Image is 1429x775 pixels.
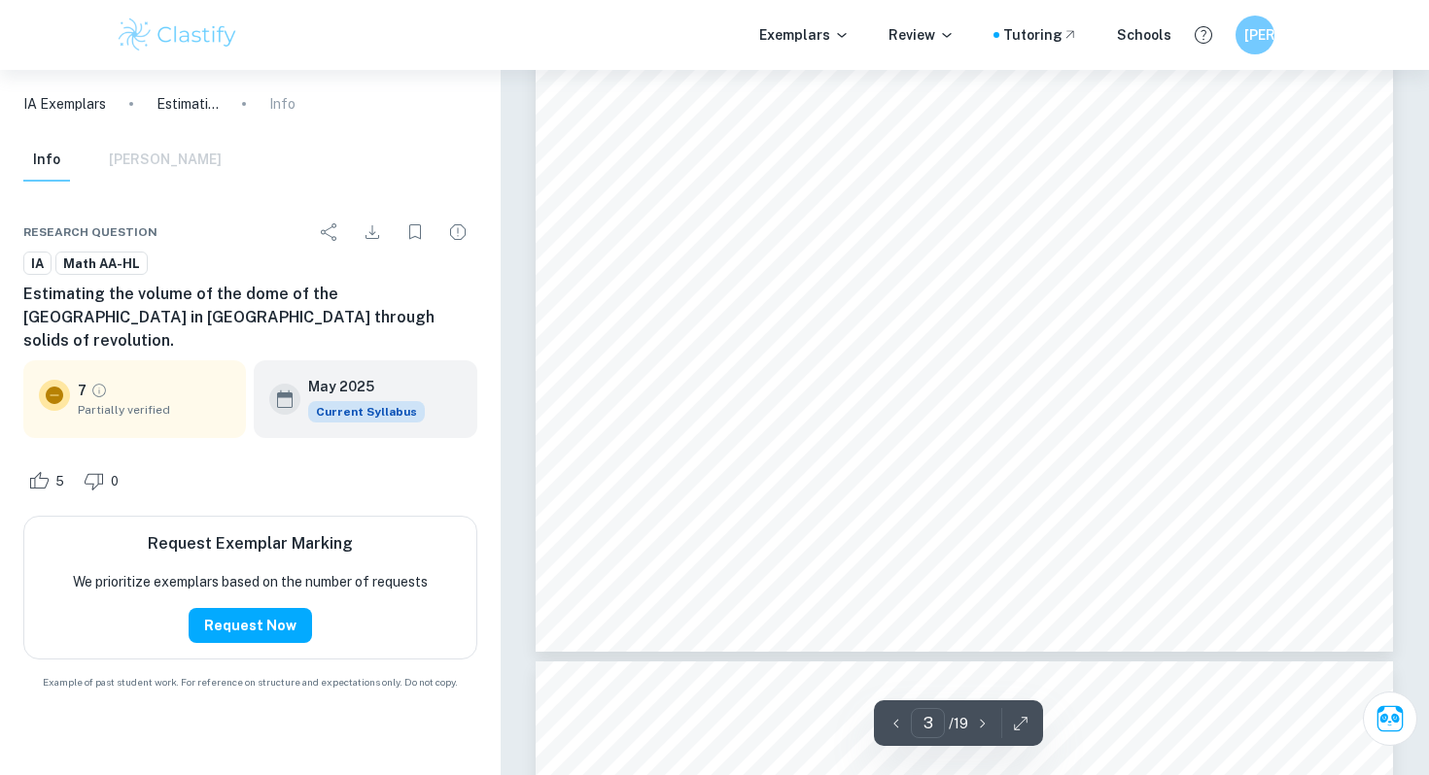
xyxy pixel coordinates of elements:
a: Grade partially verified [90,382,108,399]
button: Request Now [189,608,312,643]
span: Research question [23,223,157,241]
span: domain and range around x-axis or y-axis. The relationship between cross-section radius and [640,273,1280,290]
a: IA Exemplars [23,93,106,115]
p: Estimating the volume of the dome of the [GEOGRAPHIC_DATA] in [GEOGRAPHIC_DATA] through solids of... [157,93,219,115]
span: components. This method ensures a precise representation of the dome's elaborate structure. [640,511,1274,528]
span: The fact that the St. Isaac9s Cathedral survived through two revolutions, wars and complete [640,64,1270,82]
a: Math AA-HL [55,252,148,276]
button: [PERSON_NAME] [1236,16,1274,54]
span: object modelled by revolving a two-dimensional (of y = x or x = y form) function limited by [640,243,1278,260]
span: more admirable subject for my investigation. [640,124,950,142]
h6: Request Exemplar Marking [148,532,353,556]
div: Share [310,213,349,252]
div: Report issue [438,213,477,252]
span: of rotational angle around the meridian. Therefore, the dome9s volume can be determined as a [640,391,1287,409]
button: Help and Feedback [1187,18,1220,51]
h6: Estimating the volume of the dome of the [GEOGRAPHIC_DATA] in [GEOGRAPHIC_DATA] through solids of... [23,283,477,353]
span: involving integral calculus. In mathematics, a solid of revolution is a three-dimensional [640,213,1243,230]
span: 3 [1280,582,1290,597]
span: 0 [100,472,129,491]
a: IA [23,252,52,276]
p: We prioritize exemplars based on the number of requests [73,571,428,592]
button: Ask Clai [1363,691,1417,746]
div: Bookmark [396,213,435,252]
a: Tutoring [1003,24,1078,46]
p: Exemplars [759,24,850,46]
span: The central dome of the [GEOGRAPHIC_DATA] is constructed in such a way that most of its [640,332,1269,350]
div: Download [353,213,392,252]
span: parts are revolutionary solids. Meaning, the lateral surface area of its segments is a function [640,362,1272,380]
span: Math AA-HL [56,254,147,274]
span: In this investigation I will use the method of finding the volume of a solid of revolution [640,184,1243,201]
span: mathematical functions and applying integration, I will compute the volume of its primary [640,481,1263,498]
span: Partially verified [78,401,230,419]
span: Current Syllabus [308,401,425,422]
p: Info [269,93,296,115]
a: Schools [1117,24,1171,46]
span: ii) Mathematical Concepts [691,153,874,171]
p: Review [889,24,955,46]
span: idiocy of the government in matters of preservation of cultural sites, which makes it an even [640,94,1276,112]
div: Dislike [79,465,129,496]
div: This exemplar is based on the current syllabus. Feel free to refer to it for inspiration/ideas wh... [308,401,425,422]
span: IA [24,254,51,274]
img: Clastify logo [116,16,239,54]
span: Example of past student work. For reference on structure and expectations only. Do not copy. [23,675,477,690]
span: solid of revolution. Given the symmetrical, curved shape of the dome, this approach is [640,421,1236,439]
span: 5 [45,472,75,491]
button: Info [23,139,70,182]
p: / 19 [949,713,968,734]
span: height of the obtained object can be described using integral equations. [640,302,1130,320]
div: Like [23,465,75,496]
p: 7 [78,380,87,401]
h6: [PERSON_NAME] [1244,24,1267,46]
h6: May 2025 [308,376,409,397]
span: well-suited for accurately modeling its geometry. By approximating the dome's profile with [640,451,1272,468]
